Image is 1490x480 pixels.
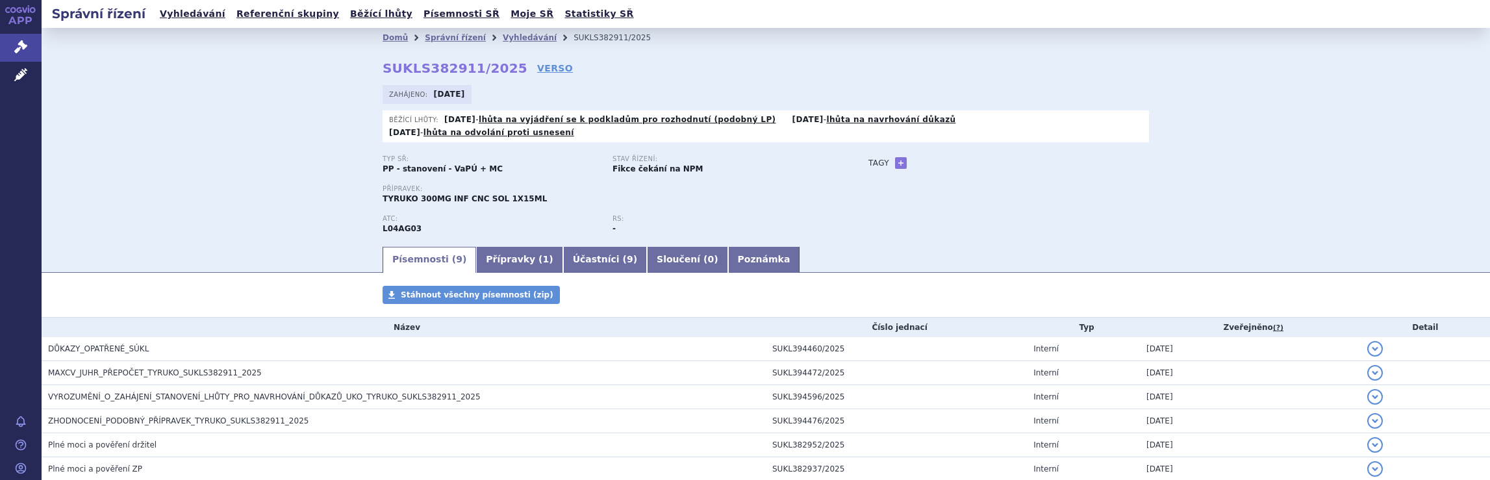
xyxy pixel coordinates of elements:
[1033,464,1059,474] span: Interní
[444,115,475,124] strong: [DATE]
[1367,341,1383,357] button: detail
[1033,368,1059,377] span: Interní
[1367,389,1383,405] button: detail
[1273,323,1283,333] abbr: (?)
[383,194,547,203] span: TYRUKO 300MG INF CNC SOL 1X15ML
[42,318,766,337] th: Název
[48,416,309,425] span: ZHODNOCENÍ_PODOBNÝ_PŘÍPRAVEK_TYRUKO_SUKLS382911_2025
[1033,440,1059,449] span: Interní
[766,337,1027,361] td: SUKL394460/2025
[766,385,1027,409] td: SUKL394596/2025
[1140,409,1361,433] td: [DATE]
[346,5,416,23] a: Běžící lhůty
[612,215,829,223] p: RS:
[627,254,633,264] span: 9
[612,224,616,233] strong: -
[383,164,503,173] strong: PP - stanovení - VaPÚ + MC
[1140,318,1361,337] th: Zveřejněno
[543,254,549,264] span: 1
[766,433,1027,457] td: SUKL382952/2025
[1027,318,1140,337] th: Typ
[1140,337,1361,361] td: [DATE]
[868,155,889,171] h3: Tagy
[444,114,776,125] p: -
[48,344,149,353] span: DŮKAZY_OPATŘENÉ_SÚKL
[507,5,557,23] a: Moje SŘ
[826,115,955,124] a: lhůta na navrhování důkazů
[423,128,574,137] a: lhůta na odvolání proti usnesení
[895,157,907,169] a: +
[766,318,1027,337] th: Číslo jednací
[479,115,776,124] a: lhůta na vyjádření se k podkladům pro rozhodnutí (podobný LP)
[1367,461,1383,477] button: detail
[503,33,557,42] a: Vyhledávání
[561,5,637,23] a: Statistiky SŘ
[647,247,727,273] a: Sloučení (0)
[1033,344,1059,353] span: Interní
[456,254,462,264] span: 9
[233,5,343,23] a: Referenční skupiny
[612,155,829,163] p: Stav řízení:
[383,286,560,304] a: Stáhnout všechny písemnosti (zip)
[563,247,647,273] a: Účastníci (9)
[707,254,714,264] span: 0
[612,164,703,173] strong: Fikce čekání na NPM
[420,5,503,23] a: Písemnosti SŘ
[401,290,553,299] span: Stáhnout všechny písemnosti (zip)
[1033,416,1059,425] span: Interní
[389,127,574,138] p: -
[42,5,156,23] h2: Správní řízení
[383,155,600,163] p: Typ SŘ:
[383,33,408,42] a: Domů
[1367,413,1383,429] button: detail
[792,115,824,124] strong: [DATE]
[1033,392,1059,401] span: Interní
[728,247,800,273] a: Poznámka
[1367,365,1383,381] button: detail
[48,440,157,449] span: Plné moci a pověření držitel
[389,114,441,125] span: Běžící lhůty:
[766,361,1027,385] td: SUKL394472/2025
[383,185,842,193] p: Přípravek:
[389,89,430,99] span: Zahájeno:
[476,247,562,273] a: Přípravky (1)
[48,464,142,474] span: Plné moci a pověření ZP
[383,215,600,223] p: ATC:
[1140,433,1361,457] td: [DATE]
[156,5,229,23] a: Vyhledávání
[766,409,1027,433] td: SUKL394476/2025
[1140,361,1361,385] td: [DATE]
[425,33,486,42] a: Správní řízení
[383,247,476,273] a: Písemnosti (9)
[1140,385,1361,409] td: [DATE]
[48,392,481,401] span: VYROZUMĚNÍ_O_ZAHÁJENÍ_STANOVENÍ_LHŮTY_PRO_NAVRHOVÁNÍ_DŮKAZŮ_UKO_TYRUKO_SUKLS382911_2025
[792,114,956,125] p: -
[48,368,262,377] span: MAXCV_JUHR_PŘEPOČET_TYRUKO_SUKLS382911_2025
[537,62,573,75] a: VERSO
[574,28,668,47] li: SUKLS382911/2025
[1361,318,1490,337] th: Detail
[383,60,527,76] strong: SUKLS382911/2025
[389,128,420,137] strong: [DATE]
[434,90,465,99] strong: [DATE]
[383,224,422,233] strong: NATALIZUMAB
[1367,437,1383,453] button: detail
